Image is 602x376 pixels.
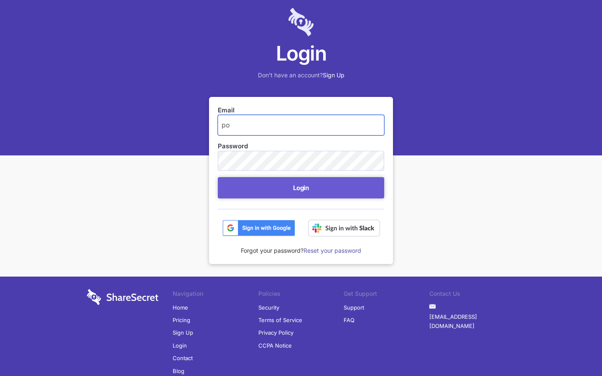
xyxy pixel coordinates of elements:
[218,177,384,198] button: Login
[222,220,295,236] img: btn_google_signin_dark_normal_web@2x-02e5a4921c5dab0481f19210d7229f84a41d9f18e5bdafae021273015eeb...
[218,236,384,255] div: Forgot your password?
[258,314,302,326] a: Terms of Service
[344,289,429,301] li: Get Support
[173,314,190,326] a: Pricing
[308,220,380,236] img: Sign in with Slack
[258,301,279,314] a: Security
[323,71,344,79] a: Sign Up
[218,106,384,115] label: Email
[344,314,355,326] a: FAQ
[173,301,188,314] a: Home
[288,8,314,36] img: logo-lt-purple-60x68@2x-c671a683ea72a1d466fb5d642181eefbee81c4e10ba9aed56c8e1d7e762e8086.png
[173,352,193,364] a: Contact
[87,289,158,305] img: logo-wordmark-white-trans-d4663122ce5f474addd5e946df7df03e33cb6a1c49d2221995e7729f52c070b2.svg
[429,289,515,301] li: Contact Us
[173,339,187,352] a: Login
[429,310,515,333] a: [EMAIL_ADDRESS][DOMAIN_NAME]
[173,326,193,339] a: Sign Up
[344,301,364,314] a: Support
[258,339,292,352] a: CCPA Notice
[258,289,344,301] li: Policies
[173,289,258,301] li: Navigation
[218,142,384,151] label: Password
[258,326,293,339] a: Privacy Policy
[304,247,361,254] a: Reset your password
